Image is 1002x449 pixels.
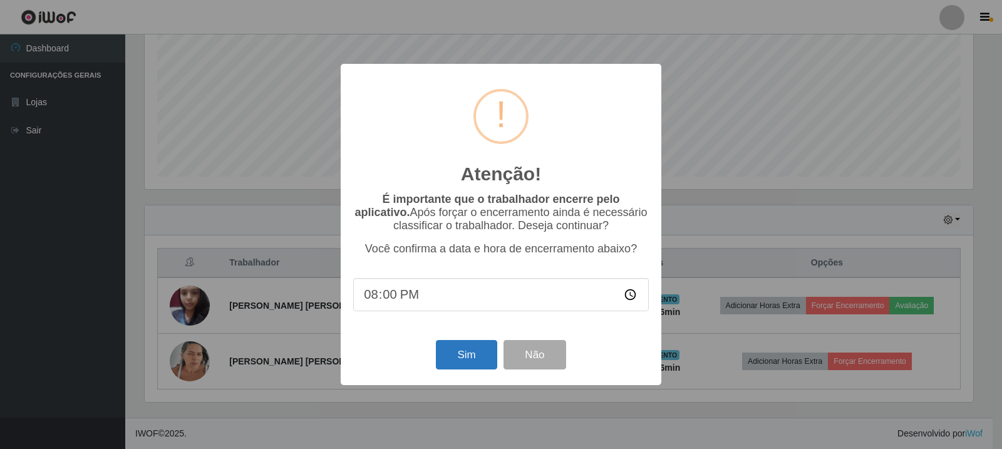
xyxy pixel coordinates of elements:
button: Sim [436,340,497,369]
h2: Atenção! [461,163,541,185]
p: Você confirma a data e hora de encerramento abaixo? [353,242,649,255]
p: Após forçar o encerramento ainda é necessário classificar o trabalhador. Deseja continuar? [353,193,649,232]
b: É importante que o trabalhador encerre pelo aplicativo. [354,193,619,219]
button: Não [504,340,566,369]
